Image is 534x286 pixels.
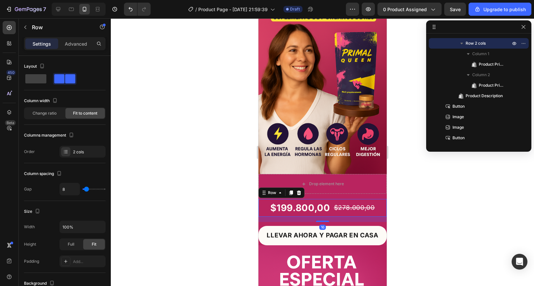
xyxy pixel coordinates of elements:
span: / [195,6,197,13]
span: Image [452,124,464,131]
div: Open Intercom Messenger [512,254,527,270]
span: Image [452,114,464,120]
span: Product Price [479,61,504,68]
span: 0 product assigned [383,6,427,13]
div: Gap [24,186,32,192]
span: Product Description [466,93,503,99]
div: Add... [73,259,104,265]
p: Settings [33,40,51,47]
input: Auto [60,183,80,195]
input: Auto [60,221,105,233]
div: Padding [24,258,39,264]
span: Fit to content [73,110,97,116]
span: Fit [92,241,96,247]
span: Button [452,135,465,141]
button: 7 [3,3,49,16]
div: Undo/Redo [124,3,151,16]
button: 0 product assigned [377,3,442,16]
span: Product Page - [DATE] 21:59:39 [198,6,268,13]
div: Width [24,224,35,230]
span: Save [450,7,461,12]
span: Button [452,103,465,110]
span: Product Price [479,82,504,89]
span: Change ratio [33,110,57,116]
p: Advanced [65,40,87,47]
span: Draft [290,6,300,12]
div: 2 cols [73,149,104,155]
div: Columns management [24,131,75,140]
div: Beta [5,120,16,125]
span: Column 2 [472,72,490,78]
div: Height [24,241,36,247]
div: Upgrade to publish [474,6,526,13]
span: Column 1 [472,51,489,57]
div: Column width [24,97,59,105]
iframe: Design area [258,18,387,286]
p: Row [32,23,88,31]
button: Save [444,3,466,16]
div: Size [24,207,41,216]
div: Layout [24,62,46,71]
button: Upgrade to publish [469,3,531,16]
div: 450 [6,70,16,75]
span: Full [68,241,74,247]
p: 7 [43,5,46,13]
div: Column spacing [24,169,63,178]
div: Order [24,149,35,155]
span: Row 2 cols [466,40,486,47]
